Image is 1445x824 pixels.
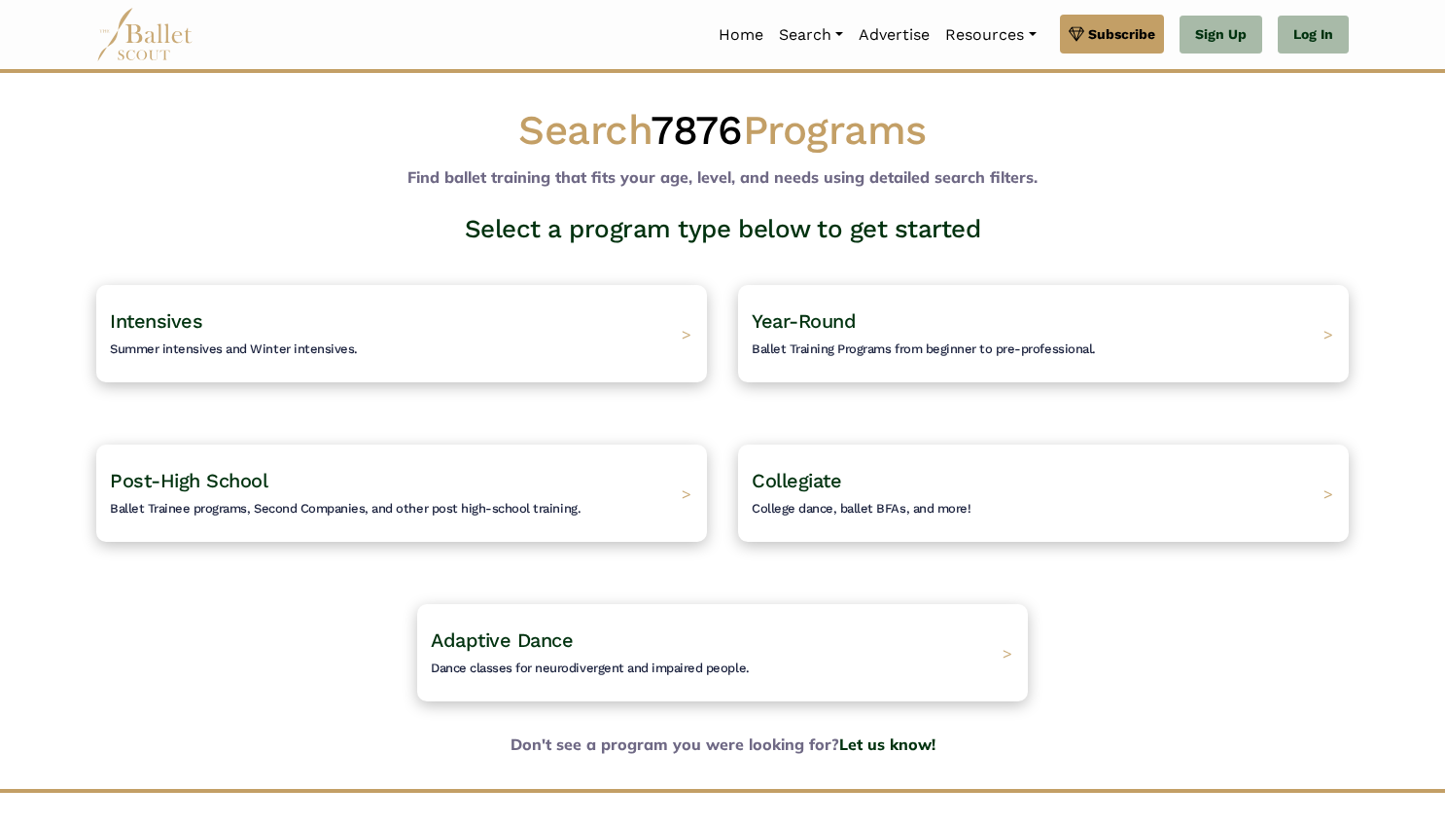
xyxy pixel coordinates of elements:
a: Advertise [851,15,937,55]
span: > [1323,484,1333,503]
a: Year-RoundBallet Training Programs from beginner to pre-professional. > [738,285,1349,382]
span: College dance, ballet BFAs, and more! [752,501,970,516]
b: Don't see a program you were looking for? [81,733,1364,758]
span: > [682,484,691,503]
a: Adaptive DanceDance classes for neurodivergent and impaired people. > [417,604,1028,701]
a: Log In [1278,16,1349,54]
span: Adaptive Dance [431,628,573,652]
span: Subscribe [1088,23,1155,45]
a: Search [771,15,851,55]
span: > [1003,643,1012,663]
a: IntensivesSummer intensives and Winter intensives. > [96,285,707,382]
a: Sign Up [1180,16,1262,54]
img: gem.svg [1069,23,1084,45]
h3: Select a program type below to get started [81,213,1364,246]
a: Let us know! [839,734,935,754]
span: > [1323,324,1333,343]
span: Summer intensives and Winter intensives. [110,341,358,356]
a: CollegiateCollege dance, ballet BFAs, and more! > [738,445,1349,542]
span: Intensives [110,309,202,333]
span: Post-High School [110,469,267,492]
a: Post-High SchoolBallet Trainee programs, Second Companies, and other post high-school training. > [96,445,707,542]
h1: Search Programs [96,104,1349,158]
span: 7876 [651,106,742,154]
span: Dance classes for neurodivergent and impaired people. [431,661,750,675]
span: > [682,324,691,343]
span: Ballet Training Programs from beginner to pre-professional. [752,341,1096,356]
a: Subscribe [1060,15,1164,54]
span: Ballet Trainee programs, Second Companies, and other post high-school training. [110,501,581,516]
b: Find ballet training that fits your age, level, and needs using detailed search filters. [407,167,1038,187]
span: Year-Round [752,309,856,333]
span: Collegiate [752,469,841,492]
a: Resources [937,15,1043,55]
a: Home [711,15,771,55]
